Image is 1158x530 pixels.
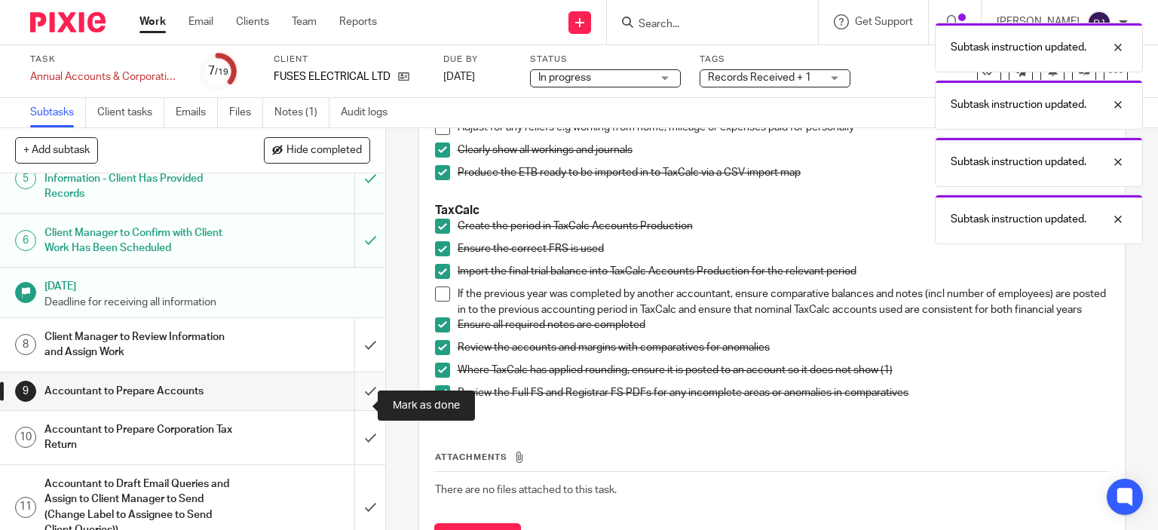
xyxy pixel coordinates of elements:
[458,264,1110,279] p: Import the final trial balance into TaxCalc Accounts Production for the relevant period
[15,334,36,355] div: 8
[30,54,181,66] label: Task
[176,98,218,127] a: Emails
[292,14,317,29] a: Team
[15,230,36,251] div: 6
[30,69,181,84] div: Annual Accounts & Corporation Tax Return - [DATE]
[30,12,106,32] img: Pixie
[435,204,479,216] strong: TaxCalc
[951,40,1086,55] p: Subtask instruction updated.
[30,98,86,127] a: Subtasks
[458,142,1110,158] p: Clearly show all workings and journals
[538,72,591,83] span: In progress
[458,317,1110,332] p: Ensure all required notes are completed
[15,168,36,189] div: 5
[208,63,228,80] div: 7
[530,54,681,66] label: Status
[44,418,241,457] h1: Accountant to Prepare Corporation Tax Return
[951,97,1086,112] p: Subtask instruction updated.
[443,54,511,66] label: Due by
[951,212,1086,227] p: Subtask instruction updated.
[951,155,1086,170] p: Subtask instruction updated.
[236,14,269,29] a: Clients
[458,363,1110,378] p: Where TaxCalc has applied rounding, ensure it is posted to an account so it does not show (1)
[44,295,370,310] p: Deadline for receiving all information
[44,152,241,206] h1: Client Manager to Review Client Information - Client Has Provided Records
[44,222,241,260] h1: Client Manager to Confirm with Client Work Has Been Scheduled
[458,241,1110,256] p: Ensure the correct FRS is used
[264,137,370,163] button: Hide completed
[458,165,1110,180] p: Produce the ETB ready to be imported in to TaxCalc via a CSV import map
[15,497,36,518] div: 11
[274,98,329,127] a: Notes (1)
[435,485,617,495] span: There are no files attached to this task.
[188,14,213,29] a: Email
[139,14,166,29] a: Work
[435,453,507,461] span: Attachments
[15,381,36,402] div: 9
[339,14,377,29] a: Reports
[274,54,424,66] label: Client
[229,98,263,127] a: Files
[215,68,228,76] small: /19
[15,427,36,448] div: 10
[458,219,1110,234] p: Create the period in TaxCalc Accounts Production
[341,98,399,127] a: Audit logs
[97,98,164,127] a: Client tasks
[443,72,475,82] span: [DATE]
[30,69,181,84] div: Annual Accounts &amp; Corporation Tax Return - March 31, 2025
[458,385,1110,400] p: Review the Full FS and Registrar FS PDFs for any incomplete areas or anomalies in comparatives
[458,340,1110,355] p: Review the accounts and margins with comparatives for anomalies
[1087,11,1111,35] img: svg%3E
[44,275,370,294] h1: [DATE]
[458,286,1110,317] p: If the previous year was completed by another accountant, ensure comparative balances and notes (...
[286,145,362,157] span: Hide completed
[44,326,241,364] h1: Client Manager to Review Information and Assign Work
[15,137,98,163] button: + Add subtask
[44,380,241,403] h1: Accountant to Prepare Accounts
[274,69,391,84] p: FUSES ELECTRICAL LTD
